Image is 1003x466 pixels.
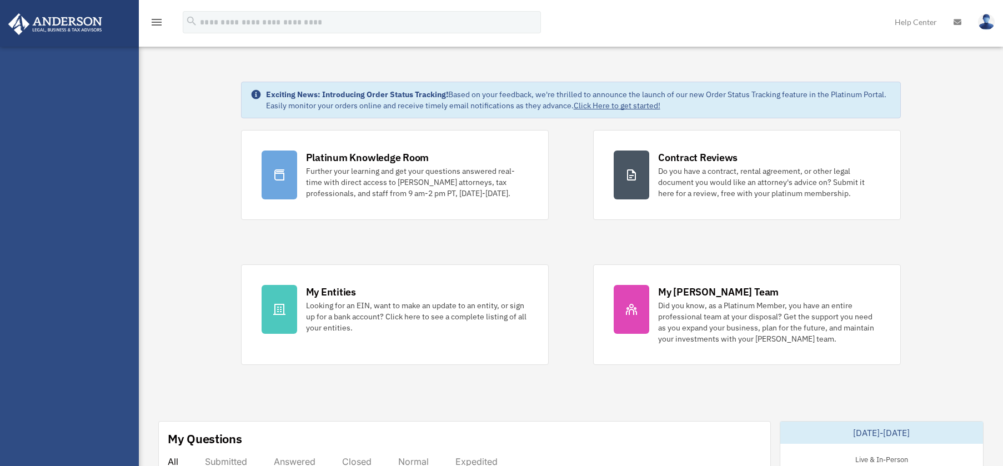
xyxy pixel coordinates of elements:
a: My [PERSON_NAME] Team Did you know, as a Platinum Member, you have an entire professional team at... [593,264,901,365]
div: Platinum Knowledge Room [306,151,429,164]
div: Did you know, as a Platinum Member, you have an entire professional team at your disposal? Get th... [658,300,880,344]
div: My Questions [168,430,242,447]
a: My Entities Looking for an EIN, want to make an update to an entity, or sign up for a bank accoun... [241,264,549,365]
div: Do you have a contract, rental agreement, or other legal document you would like an attorney's ad... [658,166,880,199]
div: My [PERSON_NAME] Team [658,285,779,299]
div: Further your learning and get your questions answered real-time with direct access to [PERSON_NAM... [306,166,528,199]
a: Contract Reviews Do you have a contract, rental agreement, or other legal document you would like... [593,130,901,220]
i: menu [150,16,163,29]
div: [DATE]-[DATE] [780,422,984,444]
div: Based on your feedback, we're thrilled to announce the launch of our new Order Status Tracking fe... [266,89,892,111]
div: Live & In-Person [846,453,917,464]
a: Platinum Knowledge Room Further your learning and get your questions answered real-time with dire... [241,130,549,220]
div: Contract Reviews [658,151,738,164]
img: Anderson Advisors Platinum Portal [5,13,106,35]
i: search [185,15,198,27]
img: User Pic [978,14,995,30]
div: Looking for an EIN, want to make an update to an entity, or sign up for a bank account? Click her... [306,300,528,333]
div: My Entities [306,285,356,299]
strong: Exciting News: Introducing Order Status Tracking! [266,89,448,99]
a: menu [150,19,163,29]
a: Click Here to get started! [574,101,660,111]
